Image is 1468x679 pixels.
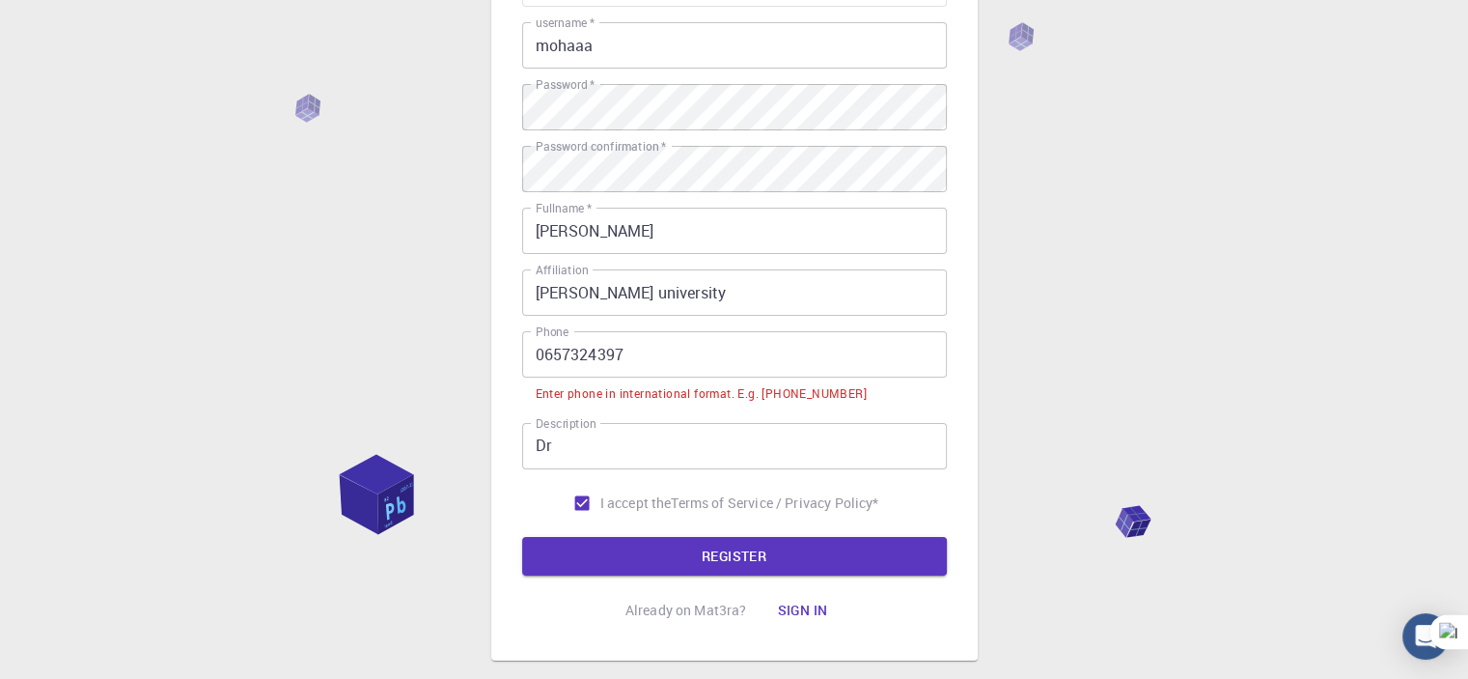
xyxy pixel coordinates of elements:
[1402,613,1449,660] div: Open Intercom Messenger
[671,494,878,513] p: Terms of Service / Privacy Policy *
[536,138,666,155] label: Password confirmation
[536,384,867,404] div: Enter phone in international format. E.g. [PHONE_NUMBER]
[671,494,878,513] a: Terms of Service / Privacy Policy*
[536,262,588,278] label: Affiliation
[536,324,568,340] label: Phone
[522,537,947,576] button: REGISTER
[536,415,596,432] label: Description
[536,200,592,216] label: Fullname
[762,591,843,630] button: Sign in
[600,494,672,513] span: I accept the
[625,601,747,620] p: Already on Mat3ra?
[536,14,595,31] label: username
[536,76,595,93] label: Password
